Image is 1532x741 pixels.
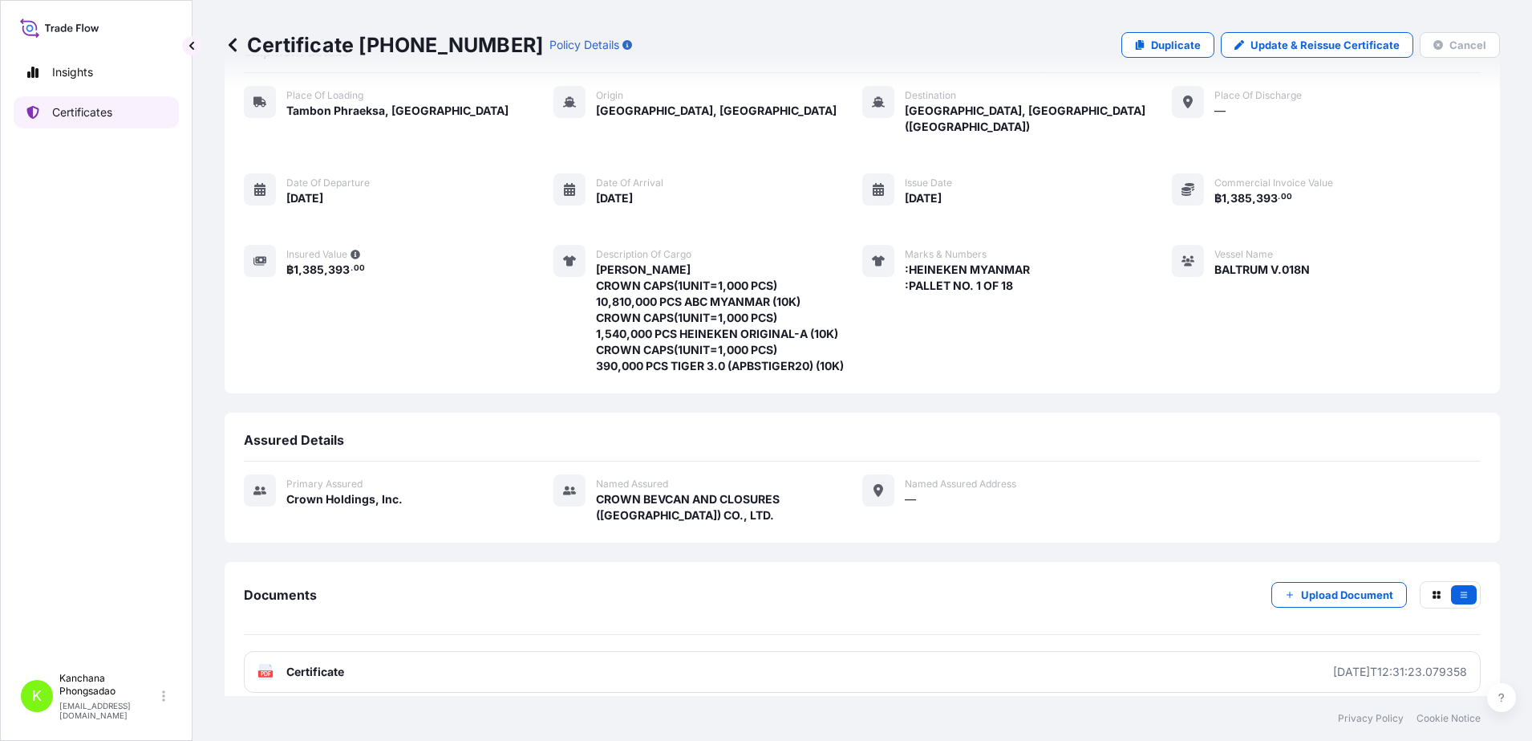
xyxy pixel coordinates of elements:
[905,177,952,189] span: Issue Date
[328,264,350,275] span: 393
[1301,587,1393,603] p: Upload Document
[905,103,1172,135] span: [GEOGRAPHIC_DATA], [GEOGRAPHIC_DATA] ([GEOGRAPHIC_DATA])
[596,103,837,119] span: [GEOGRAPHIC_DATA], [GEOGRAPHIC_DATA]
[596,491,863,523] span: CROWN BEVCAN AND CLOSURES ([GEOGRAPHIC_DATA]) CO., LTD.
[596,89,623,102] span: Origin
[905,190,942,206] span: [DATE]
[1151,37,1201,53] p: Duplicate
[286,478,363,491] span: Primary assured
[1252,193,1256,204] span: ,
[1416,712,1481,725] a: Cookie Notice
[1226,193,1230,204] span: ,
[596,248,691,261] span: Description of cargo
[1214,177,1333,189] span: Commercial Invoice Value
[1222,193,1226,204] span: 1
[286,89,363,102] span: Place of Loading
[286,264,294,275] span: ฿
[596,478,668,491] span: Named Assured
[1256,193,1278,204] span: 393
[549,37,619,53] p: Policy Details
[905,89,956,102] span: Destination
[1214,103,1226,119] span: —
[225,32,543,58] p: Certificate [PHONE_NUMBER]
[59,701,159,720] p: [EMAIL_ADDRESS][DOMAIN_NAME]
[286,103,509,119] span: Tambon Phraeksa, [GEOGRAPHIC_DATA]
[905,491,916,507] span: —
[1420,32,1500,58] button: Cancel
[1214,89,1302,102] span: Place of discharge
[286,664,344,680] span: Certificate
[1221,32,1413,58] a: Update & Reissue Certificate
[244,432,344,448] span: Assured Details
[1278,194,1280,200] span: .
[52,104,112,120] p: Certificates
[14,56,179,88] a: Insights
[1214,248,1273,261] span: Vessel Name
[52,64,93,80] p: Insights
[1214,262,1310,278] span: BALTRUM V.018N
[261,671,271,677] text: PDF
[1214,193,1222,204] span: ฿
[905,248,987,261] span: Marks & Numbers
[59,672,159,698] p: Kanchana Phongsadao
[244,651,1481,693] a: PDFCertificate[DATE]T12:31:23.079358
[32,688,42,704] span: K
[1333,664,1467,680] div: [DATE]T12:31:23.079358
[302,264,324,275] span: 385
[286,177,370,189] span: Date of departure
[351,266,353,271] span: .
[1250,37,1400,53] p: Update & Reissue Certificate
[286,248,347,261] span: Insured Value
[596,177,663,189] span: Date of arrival
[905,262,1030,294] span: :HEINEKEN MYANMAR :PALLET NO. 1 OF 18
[286,190,323,206] span: [DATE]
[1281,194,1292,200] span: 00
[324,264,328,275] span: ,
[1230,193,1252,204] span: 385
[354,266,365,271] span: 00
[1449,37,1486,53] p: Cancel
[1271,582,1407,608] button: Upload Document
[286,491,403,507] span: Crown Holdings, Inc.
[1338,712,1404,725] a: Privacy Policy
[596,190,633,206] span: [DATE]
[14,96,179,128] a: Certificates
[905,478,1016,491] span: Named Assured Address
[596,262,844,374] span: [PERSON_NAME] CROWN CAPS(1UNIT=1,000 PCS) 10,810,000 PCS ABC MYANMAR (10K) CROWN CAPS(1UNIT=1,000...
[244,587,317,603] span: Documents
[1121,32,1214,58] a: Duplicate
[298,264,302,275] span: ,
[294,264,298,275] span: 1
